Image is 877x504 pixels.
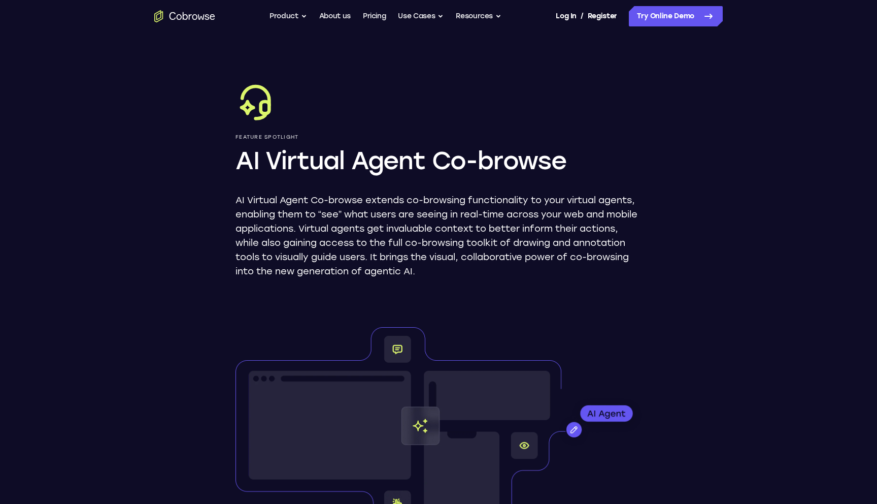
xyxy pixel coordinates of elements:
[269,6,307,26] button: Product
[629,6,723,26] a: Try Online Demo
[154,10,215,22] a: Go to the home page
[363,6,386,26] a: Pricing
[235,144,642,177] h1: AI Virtual Agent Co-browse
[235,193,642,278] p: AI Virtual Agent Co-browse extends co-browsing functionality to your virtual agents, enabling the...
[556,6,576,26] a: Log In
[235,81,276,122] img: AI Virtual Agent Co-browse
[588,6,617,26] a: Register
[581,10,584,22] span: /
[235,134,642,140] p: Feature Spotlight
[319,6,351,26] a: About us
[398,6,444,26] button: Use Cases
[456,6,501,26] button: Resources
